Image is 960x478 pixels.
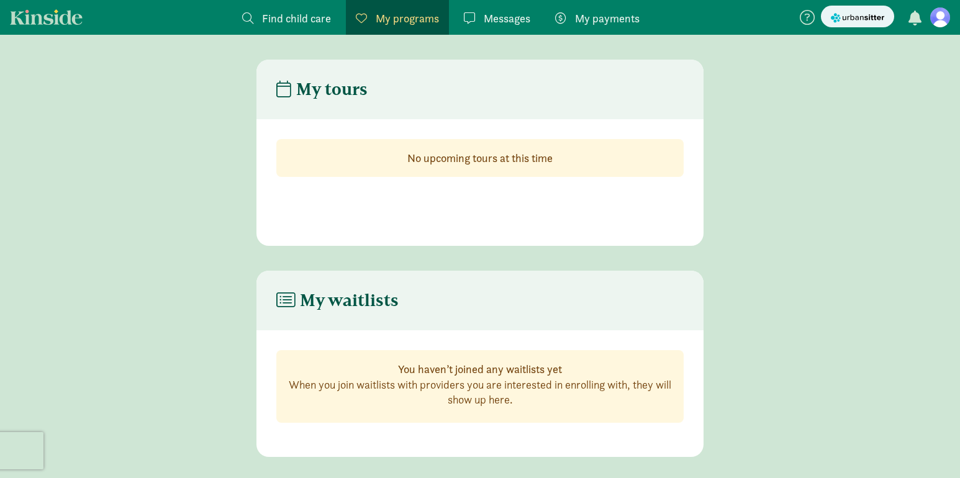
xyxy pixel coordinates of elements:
[484,10,530,27] span: Messages
[10,9,83,25] a: Kinside
[831,11,884,24] img: urbansitter_logo_small.svg
[407,151,553,165] strong: No upcoming tours at this time
[276,291,399,310] h4: My waitlists
[376,10,439,27] span: My programs
[276,79,368,99] h4: My tours
[398,362,562,376] strong: You haven’t joined any waitlists yet
[262,10,331,27] span: Find child care
[287,377,673,407] p: When you join waitlists with providers you are interested in enrolling with, they will show up here.
[575,10,640,27] span: My payments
